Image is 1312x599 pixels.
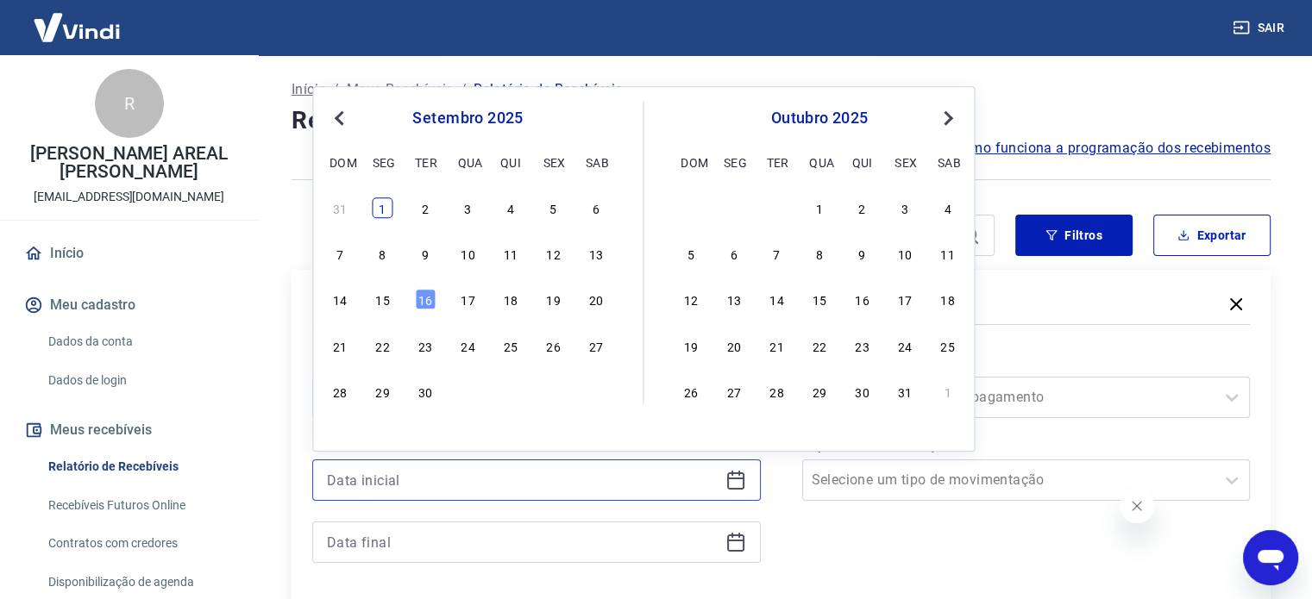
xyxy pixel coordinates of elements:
div: Choose quarta-feira, 1 de outubro de 2025 [457,381,478,402]
a: Contratos com credores [41,526,237,561]
input: Data inicial [327,467,719,493]
div: Choose segunda-feira, 1 de setembro de 2025 [373,197,393,218]
div: Choose terça-feira, 9 de setembro de 2025 [415,243,436,264]
div: Choose domingo, 12 de outubro de 2025 [681,290,701,310]
div: Choose segunda-feira, 15 de setembro de 2025 [373,290,393,310]
div: Choose terça-feira, 23 de setembro de 2025 [415,335,436,356]
div: ter [415,152,436,172]
div: Choose quinta-feira, 23 de outubro de 2025 [852,335,873,356]
div: Choose quarta-feira, 10 de setembro de 2025 [457,243,478,264]
a: Relatório de Recebíveis [41,449,237,484]
div: Choose sexta-feira, 17 de outubro de 2025 [895,290,915,310]
div: Choose quarta-feira, 17 de setembro de 2025 [457,290,478,310]
div: dom [330,152,350,172]
div: Choose segunda-feira, 20 de outubro de 2025 [724,335,744,356]
button: Sair [1229,12,1291,44]
img: Vindi [21,1,133,53]
p: / [333,79,339,100]
div: Choose domingo, 28 de setembro de 2025 [330,381,350,402]
div: Choose quinta-feira, 2 de outubro de 2025 [500,381,521,402]
div: Choose quarta-feira, 15 de outubro de 2025 [809,290,830,310]
div: Choose sexta-feira, 12 de setembro de 2025 [543,243,563,264]
div: Choose sábado, 13 de setembro de 2025 [586,243,606,264]
p: Relatório de Recebíveis [474,79,622,100]
a: Recebíveis Futuros Online [41,488,237,523]
div: Choose domingo, 7 de setembro de 2025 [330,243,350,264]
div: Choose terça-feira, 2 de setembro de 2025 [415,197,436,218]
iframe: Fechar mensagem [1120,489,1154,523]
div: month 2025-10 [679,195,961,403]
div: Choose sexta-feira, 5 de setembro de 2025 [543,197,563,218]
div: seg [724,152,744,172]
div: Choose sábado, 4 de outubro de 2025 [586,381,606,402]
div: Choose sábado, 20 de setembro de 2025 [586,290,606,310]
div: Choose terça-feira, 16 de setembro de 2025 [415,290,436,310]
button: Exportar [1153,215,1271,256]
div: Choose terça-feira, 7 de outubro de 2025 [766,243,787,264]
div: Choose sexta-feira, 31 de outubro de 2025 [895,381,915,402]
div: Choose segunda-feira, 22 de setembro de 2025 [373,335,393,356]
p: / [461,79,467,100]
button: Meus recebíveis [21,411,237,449]
div: Choose quinta-feira, 4 de setembro de 2025 [500,197,521,218]
div: dom [681,152,701,172]
div: Choose sexta-feira, 3 de outubro de 2025 [895,197,915,218]
div: Choose sexta-feira, 3 de outubro de 2025 [543,381,563,402]
label: Tipo de Movimentação [806,435,1247,456]
a: Meus Recebíveis [347,79,454,100]
div: Choose quinta-feira, 30 de outubro de 2025 [852,381,873,402]
div: qua [809,152,830,172]
div: Choose sábado, 6 de setembro de 2025 [586,197,606,218]
button: Filtros [1015,215,1133,256]
div: Choose quinta-feira, 2 de outubro de 2025 [852,197,873,218]
div: Choose sábado, 25 de outubro de 2025 [938,335,958,356]
a: Dados de login [41,363,237,398]
div: Choose terça-feira, 14 de outubro de 2025 [766,290,787,310]
div: qui [852,152,873,172]
div: R [95,69,164,138]
div: Choose domingo, 5 de outubro de 2025 [681,243,701,264]
div: Choose quarta-feira, 8 de outubro de 2025 [809,243,830,264]
a: Início [292,79,326,100]
div: sex [543,152,563,172]
p: [EMAIL_ADDRESS][DOMAIN_NAME] [34,188,224,206]
label: Forma de Pagamento [806,353,1247,373]
span: Olá! Precisa de ajuda? [10,12,145,26]
button: Meu cadastro [21,286,237,324]
div: ter [766,152,787,172]
iframe: Botão para abrir a janela de mensagens [1243,530,1298,585]
div: Choose segunda-feira, 8 de setembro de 2025 [373,243,393,264]
div: Choose quarta-feira, 29 de outubro de 2025 [809,381,830,402]
div: setembro 2025 [327,108,608,128]
div: sex [895,152,915,172]
div: seg [373,152,393,172]
div: Choose sábado, 11 de outubro de 2025 [938,243,958,264]
div: Choose sexta-feira, 24 de outubro de 2025 [895,335,915,356]
div: Choose segunda-feira, 13 de outubro de 2025 [724,290,744,310]
div: Choose quarta-feira, 3 de setembro de 2025 [457,197,478,218]
div: Choose domingo, 14 de setembro de 2025 [330,290,350,310]
div: Choose sexta-feira, 10 de outubro de 2025 [895,243,915,264]
h4: Relatório de Recebíveis [292,103,1271,138]
div: Choose quarta-feira, 1 de outubro de 2025 [809,197,830,218]
a: Saiba como funciona a programação dos recebimentos [914,138,1271,159]
div: Choose terça-feira, 30 de setembro de 2025 [415,381,436,402]
a: Início [21,234,237,272]
div: Choose sábado, 27 de setembro de 2025 [586,335,606,356]
div: Choose segunda-feira, 29 de setembro de 2025 [724,197,744,218]
div: Choose segunda-feira, 29 de setembro de 2025 [373,381,393,402]
div: sab [586,152,606,172]
div: Choose quinta-feira, 11 de setembro de 2025 [500,243,521,264]
button: Next Month [938,108,958,128]
div: Choose quinta-feira, 18 de setembro de 2025 [500,290,521,310]
div: outubro 2025 [679,108,961,128]
div: Choose quinta-feira, 9 de outubro de 2025 [852,243,873,264]
div: Choose quarta-feira, 24 de setembro de 2025 [457,335,478,356]
button: Previous Month [329,108,349,128]
div: Choose terça-feira, 21 de outubro de 2025 [766,335,787,356]
div: Choose domingo, 31 de agosto de 2025 [330,197,350,218]
div: Choose domingo, 28 de setembro de 2025 [681,197,701,218]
